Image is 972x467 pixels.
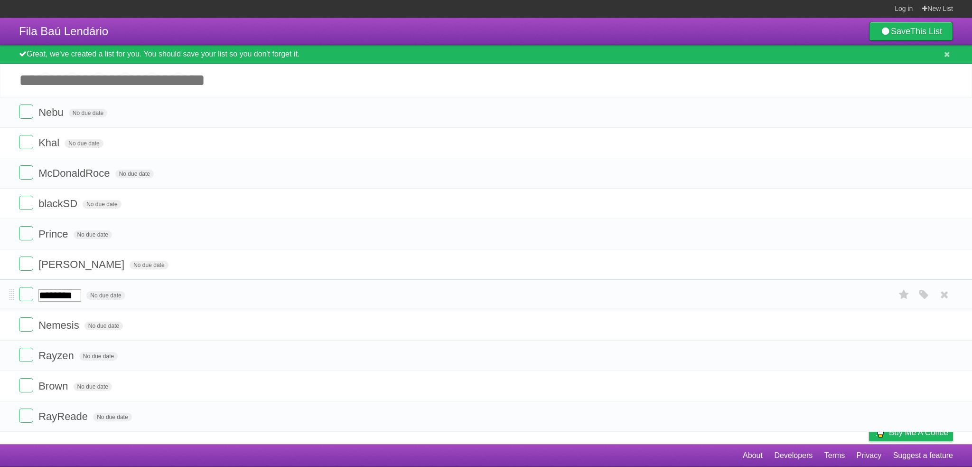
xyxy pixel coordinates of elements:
[38,319,82,331] span: Nemesis
[74,382,112,391] span: No due date
[19,165,33,180] label: Done
[895,287,913,303] label: Star task
[130,261,168,269] span: No due date
[774,447,813,465] a: Developers
[893,447,953,465] a: Suggest a feature
[910,27,942,36] b: This List
[79,352,118,361] span: No due date
[869,22,953,41] a: SaveThis List
[38,106,66,118] span: Nebu
[38,350,76,362] span: Rayzen
[38,228,70,240] span: Prince
[65,139,103,148] span: No due date
[889,424,948,441] span: Buy me a coffee
[83,200,121,209] span: No due date
[19,257,33,271] label: Done
[19,348,33,362] label: Done
[38,167,112,179] span: McDonaldRoce
[874,424,887,440] img: Buy me a coffee
[19,196,33,210] label: Done
[19,135,33,149] label: Done
[19,378,33,392] label: Done
[19,287,33,301] label: Done
[69,109,107,117] span: No due date
[84,322,123,330] span: No due date
[93,413,131,421] span: No due date
[38,137,62,149] span: Khal
[19,25,108,38] span: Fila Baú Lendário
[38,410,90,422] span: RayReade
[38,380,70,392] span: Brown
[19,226,33,240] label: Done
[19,317,33,332] label: Done
[869,424,953,441] a: Buy me a coffee
[857,447,881,465] a: Privacy
[86,291,125,300] span: No due date
[38,258,127,270] span: [PERSON_NAME]
[19,105,33,119] label: Done
[115,170,154,178] span: No due date
[38,198,80,210] span: blackSD
[74,230,112,239] span: No due date
[19,409,33,423] label: Done
[824,447,845,465] a: Terms
[743,447,763,465] a: About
